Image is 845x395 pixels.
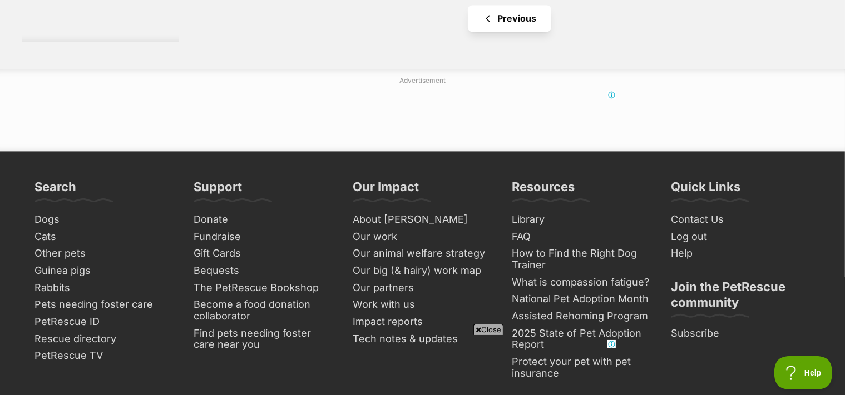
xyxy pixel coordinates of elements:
h3: Join the PetRescue community [671,279,811,317]
h3: Support [194,179,243,201]
a: PetRescue TV [31,347,179,364]
a: Previous page [468,5,551,32]
a: Our work [349,228,497,246]
a: Library [508,211,656,228]
span: Close [473,324,503,335]
a: Guinea pigs [31,262,179,279]
a: Our big (& hairy) work map [349,262,497,279]
a: Rescue directory [31,331,179,348]
nav: Pagination [196,5,823,32]
a: Work with us [349,296,497,313]
a: Help [667,245,815,262]
a: Our animal welfare strategy [349,245,497,262]
a: Dogs [31,211,179,228]
a: Find pets needing foster care near you [190,325,338,353]
a: Contact Us [667,211,815,228]
a: Cats [31,228,179,246]
h3: Our Impact [353,179,419,201]
a: National Pet Adoption Month [508,291,656,308]
h3: Resources [512,179,575,201]
a: Bequests [190,262,338,279]
a: Subscribe [667,325,815,342]
h3: Quick Links [671,179,741,201]
a: Rabbits [31,279,179,297]
a: Log out [667,228,815,246]
a: Fundraise [190,228,338,246]
a: Pets needing foster care [31,296,179,313]
a: 2025 State of Pet Adoption Report [508,325,656,353]
iframe: Help Scout Beacon - Open [774,356,834,389]
a: About [PERSON_NAME] [349,211,497,228]
a: Gift Cards [190,245,338,262]
h3: Search [35,179,77,201]
a: Tech notes & updates [349,331,497,348]
a: The PetRescue Bookshop [190,279,338,297]
iframe: Advertisement [220,339,625,389]
a: What is compassion fatigue? [508,274,656,291]
a: FAQ [508,228,656,246]
a: Become a food donation collaborator [190,296,338,324]
a: Our partners [349,279,497,297]
a: PetRescue ID [31,313,179,331]
a: Other pets [31,245,179,262]
a: Donate [190,211,338,228]
iframe: Advertisement [220,90,625,140]
a: Assisted Rehoming Program [508,308,656,325]
a: Impact reports [349,313,497,331]
a: How to Find the Right Dog Trainer [508,245,656,273]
